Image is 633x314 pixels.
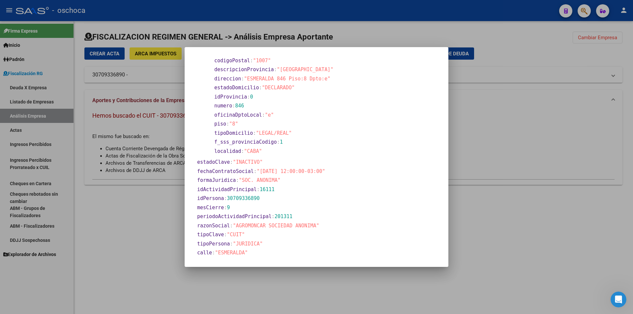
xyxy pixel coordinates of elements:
span: tipoClave [197,232,224,238]
span: estadoDomicilio [214,85,259,91]
span: : [274,67,277,72]
span: : [259,85,262,91]
span: : [241,76,244,82]
span: : [272,214,275,219]
span: calle [197,250,212,256]
span: : [254,168,257,174]
span: : [241,148,244,154]
span: codigoPostal [197,259,233,265]
span: : [226,121,229,127]
span: f_sss_provinciaCodigo [214,139,277,145]
span: "AGROMONCAR SOCIEDAD ANONIMA" [233,223,319,229]
span: estadoClave [197,159,230,165]
span: : [230,241,233,247]
span: "CABA" [244,148,262,154]
span: : [224,205,227,211]
span: "[GEOGRAPHIC_DATA]" [277,67,334,72]
span: tipoDomicilio [214,130,253,136]
span: "SOC. ANONIMA" [239,177,280,183]
span: fechaContratoSocial [197,168,254,174]
span: : [277,139,280,145]
span: "[DATE] 12:00:00-03:00" [257,168,325,174]
span: : [236,177,239,183]
span: "1007" [236,259,254,265]
span: "8" [229,121,238,127]
span: idPersona [197,195,224,201]
span: idActividadPrincipal [197,186,257,192]
span: : [233,259,236,265]
span: codigoPostal [214,58,250,64]
span: : [247,94,250,100]
span: 846 [235,103,244,109]
span: razonSocial [197,223,230,229]
span: tipoPersona [197,241,230,247]
span: "DECLARADO" [262,85,295,91]
span: : [232,103,235,109]
span: : [257,186,260,192]
span: mesCierre [197,205,224,211]
span: : [253,130,256,136]
span: periodoActividadPrincipal [197,214,272,219]
span: "LEGAL/REAL" [256,130,291,136]
span: : [224,232,227,238]
span: piso [214,121,226,127]
span: "e" [265,112,274,118]
span: 1 [280,139,283,145]
span: 201311 [275,214,292,219]
span: 0 [250,94,253,100]
span: "JURIDICA" [233,241,262,247]
span: : [230,159,233,165]
span: 9 [227,205,230,211]
span: idProvincia [214,94,247,100]
iframe: Intercom live chat [611,292,626,307]
span: "ESMERALDA" [215,250,248,256]
span: : [262,112,265,118]
span: numero [214,103,232,109]
span: "1007" [253,58,271,64]
span: : [250,58,253,64]
span: : [230,223,233,229]
span: : [212,250,215,256]
span: : [224,195,227,201]
span: 30709336890 [227,195,259,201]
span: localidad [214,148,241,154]
span: "CUIT" [227,232,245,238]
span: "INACTIVO" [233,159,262,165]
span: formaJuridica [197,177,236,183]
span: descripcionProvincia [214,67,274,72]
span: "ESMERALDA 846 Piso:8 Dpto:e" [244,76,330,82]
span: oficinaDptoLocal [214,112,262,118]
span: 16111 [260,186,275,192]
span: direccion [214,76,241,82]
